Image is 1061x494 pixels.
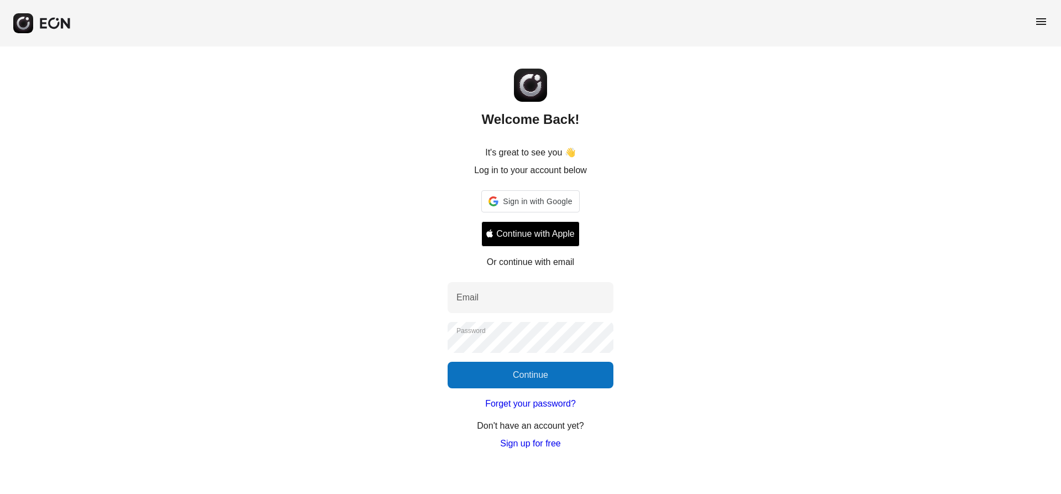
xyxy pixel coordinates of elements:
h2: Welcome Back! [482,111,580,128]
p: Log in to your account below [474,164,587,177]
button: Signin with apple ID [481,221,579,247]
a: Sign up for free [500,437,560,450]
span: Sign in with Google [503,195,572,208]
p: It's great to see you 👋 [485,146,576,159]
p: Or continue with email [487,256,574,269]
div: Sign in with Google [481,190,579,212]
label: Password [456,326,486,335]
button: Continue [448,362,613,388]
label: Email [456,291,479,304]
p: Don't have an account yet? [477,419,584,433]
span: menu [1034,15,1048,28]
a: Forget your password? [485,397,576,410]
